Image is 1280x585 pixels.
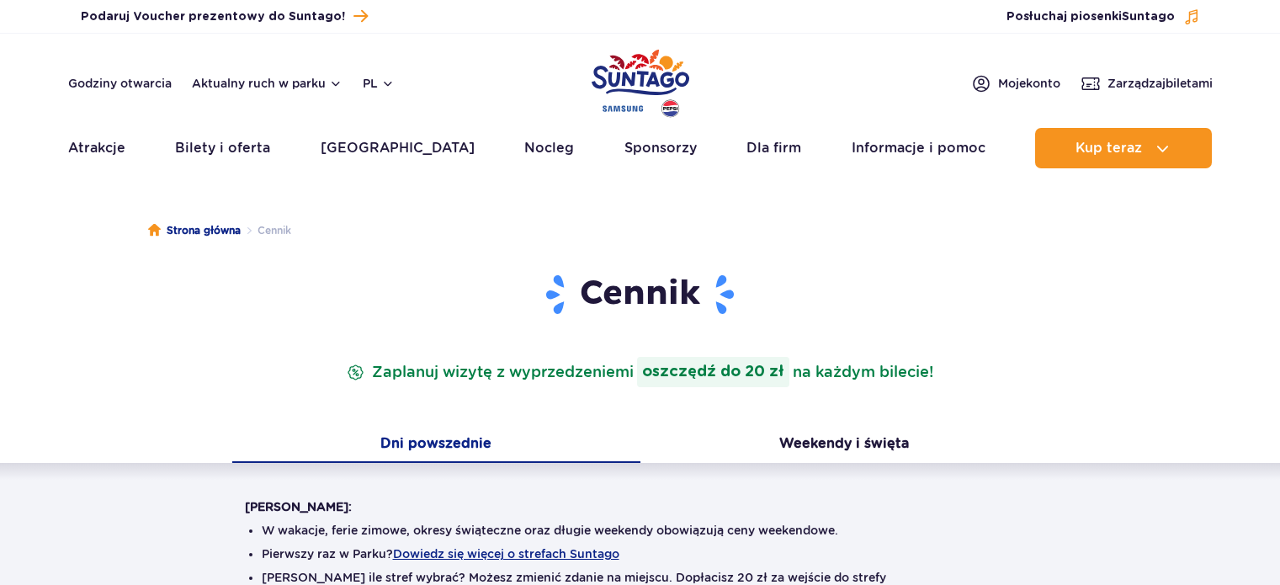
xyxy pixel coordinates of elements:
li: Cennik [241,222,291,239]
button: Posłuchaj piosenkiSuntago [1006,8,1200,25]
a: Dla firm [746,128,801,168]
strong: [PERSON_NAME]: [245,500,352,513]
a: Podaruj Voucher prezentowy do Suntago! [81,5,368,28]
a: Informacje i pomoc [852,128,985,168]
a: Godziny otwarcia [68,75,172,92]
span: Posłuchaj piosenki [1006,8,1175,25]
a: Zarządzajbiletami [1081,73,1213,93]
li: Pierwszy raz w Parku? [262,545,1019,562]
span: Kup teraz [1076,141,1142,156]
a: Atrakcje [68,128,125,168]
button: Weekendy i święta [640,428,1049,463]
li: W wakacje, ferie zimowe, okresy świąteczne oraz długie weekendy obowiązują ceny weekendowe. [262,522,1019,539]
a: Nocleg [524,128,574,168]
a: Park of Poland [592,42,689,120]
h1: Cennik [245,273,1036,316]
span: Suntago [1122,11,1175,23]
a: [GEOGRAPHIC_DATA] [321,128,475,168]
a: Bilety i oferta [175,128,270,168]
a: Sponsorzy [624,128,697,168]
span: Moje konto [998,75,1060,92]
button: Dni powszednie [232,428,640,463]
span: Podaruj Voucher prezentowy do Suntago! [81,8,345,25]
button: Kup teraz [1035,128,1212,168]
strong: oszczędź do 20 zł [637,357,789,387]
button: pl [363,75,395,92]
button: Aktualny ruch w parku [192,77,343,90]
span: Zarządzaj biletami [1107,75,1213,92]
p: Zaplanuj wizytę z wyprzedzeniem na każdym bilecie! [343,357,937,387]
a: Strona główna [148,222,241,239]
button: Dowiedz się więcej o strefach Suntago [393,547,619,561]
a: Mojekonto [971,73,1060,93]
